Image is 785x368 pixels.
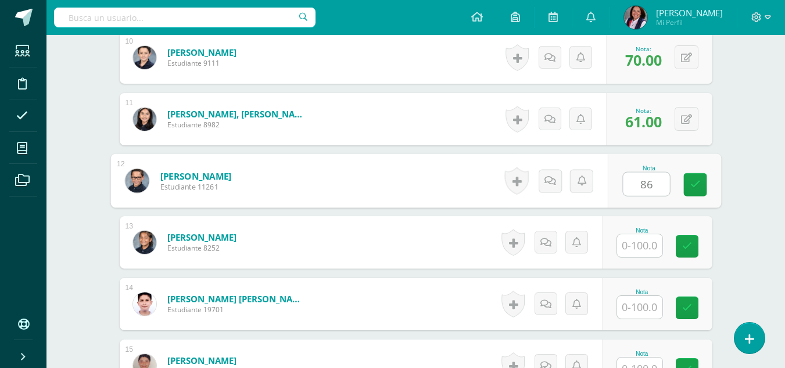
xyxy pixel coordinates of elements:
[625,45,662,53] div: Nota:
[167,58,236,68] span: Estudiante 9111
[616,227,668,234] div: Nota
[133,108,156,131] img: a940d55bd75e7a7bf0ad4d0dbc1214d1.png
[616,289,668,295] div: Nota
[160,170,231,182] a: [PERSON_NAME]
[160,182,231,192] span: Estudiante 11261
[617,234,662,257] input: 0-100.0
[54,8,316,27] input: Busca un usuario...
[167,293,307,305] a: [PERSON_NAME] [PERSON_NAME]
[625,50,662,70] span: 70.00
[133,231,156,254] img: 5328227c9b53abedeea736dcb135616b.png
[625,106,662,115] div: Nota:
[167,305,307,315] span: Estudiante 19701
[656,7,723,19] span: [PERSON_NAME]
[167,47,236,58] a: [PERSON_NAME]
[656,17,723,27] span: Mi Perfil
[167,231,236,243] a: [PERSON_NAME]
[167,355,236,366] a: [PERSON_NAME]
[133,292,156,316] img: c973058d66c54f2201f2c8352334bda7.png
[133,46,156,69] img: 1819774592cfdbe6d33c45db52a4ce1a.png
[616,351,668,357] div: Nota
[624,6,647,29] img: f462a79cdc2247d5a0d3055b91035c57.png
[622,165,675,172] div: Nota
[167,243,236,253] span: Estudiante 8252
[167,108,307,120] a: [PERSON_NAME], [PERSON_NAME]
[167,120,307,130] span: Estudiante 8982
[623,173,669,196] input: 0-100.0
[125,169,149,192] img: 42ebde2b568ccb1bb9e0ccfff3154656.png
[625,112,662,131] span: 61.00
[617,296,662,319] input: 0-100.0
